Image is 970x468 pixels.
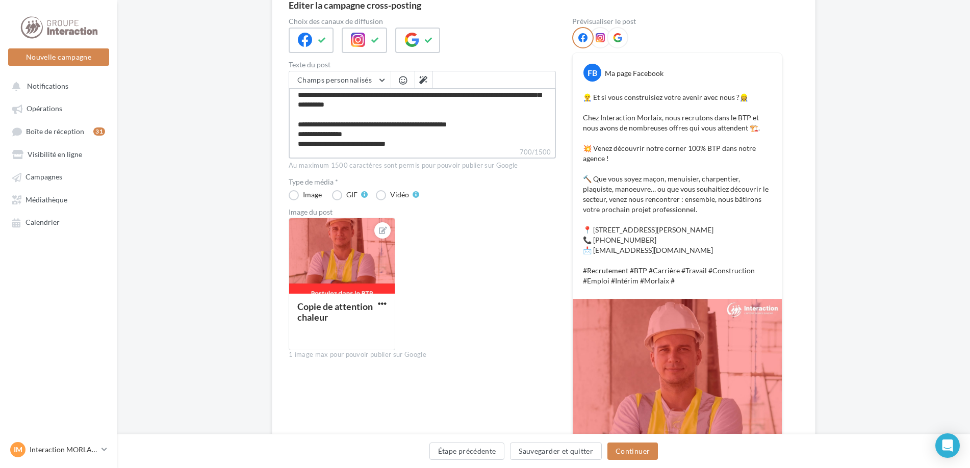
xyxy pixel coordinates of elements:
span: Médiathèque [25,195,67,204]
span: Opérations [27,105,62,113]
span: Notifications [27,82,68,90]
a: Calendrier [6,213,111,231]
span: IM [14,445,22,455]
div: Image [303,191,322,198]
a: IM Interaction MORLAIX [8,440,109,459]
label: Texte du post [289,61,556,68]
p: Interaction MORLAIX [30,445,97,455]
span: Calendrier [25,218,60,227]
button: Champs personnalisés [289,71,391,89]
a: Visibilité en ligne [6,145,111,163]
label: Type de média * [289,178,556,186]
span: Boîte de réception [26,127,84,136]
div: GIF [346,191,358,198]
div: 31 [93,127,105,136]
div: Copie de attention chaleur [297,301,373,323]
div: Image du post [289,209,556,216]
div: Prévisualiser le post [572,18,782,25]
div: Ma page Facebook [605,68,663,79]
button: Nouvelle campagne [8,48,109,66]
p: 👷‍♂️ Et si vous construisiez votre avenir avec nous ?👷‍♀️ Chez Interaction Morlaix, nous recruton... [583,92,772,286]
button: Sauvegarder et quitter [510,443,602,460]
button: Continuer [607,443,658,460]
span: Champs personnalisés [297,75,372,84]
div: Editer la campagne cross-posting [289,1,421,10]
div: Au maximum 1500 caractères sont permis pour pouvoir publier sur Google [289,161,556,170]
div: 1 image max pour pouvoir publier sur Google [289,350,556,359]
div: Open Intercom Messenger [935,433,960,458]
span: Campagnes [25,173,62,181]
div: FB [583,64,601,82]
button: Notifications [6,76,107,95]
a: Campagnes [6,167,111,186]
button: Étape précédente [429,443,505,460]
span: Visibilité en ligne [28,150,82,159]
div: Vidéo [390,191,409,198]
label: Choix des canaux de diffusion [289,18,556,25]
label: 700/1500 [289,147,556,159]
a: Boîte de réception31 [6,122,111,141]
a: Médiathèque [6,190,111,209]
a: Opérations [6,99,111,117]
